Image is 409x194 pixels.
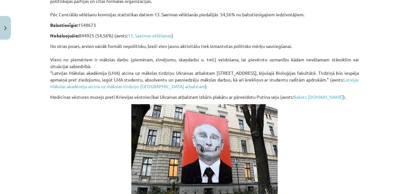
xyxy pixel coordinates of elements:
[50,22,78,28] strong: Balsstiesīgie:
[50,22,359,28] p: 1548673
[50,33,79,38] strong: Nobalsojušie:
[128,33,172,38] a: 13. Saeimas vēlēšanas
[50,43,359,90] p: No otras puses, arvien vairāk formāli nepolitisku, bieži vien jaunu aktivitāšu tiek izmantotas po...
[294,94,343,100] a: Raksts [DOMAIN_NAME]
[50,94,359,100] p: Medicīnas vēstures muzejs pretī Krievijas vēstniecībai Ukrainas atbalstam izkāris plakātu ar pārv...
[4,26,7,30] img: icon-close-lesson-0947bae3869378f0d4975bcd49f059093ad1ed9edebbc8119c70593378902aed.svg
[50,32,359,39] p: 844925 (54,56%) (avots: )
